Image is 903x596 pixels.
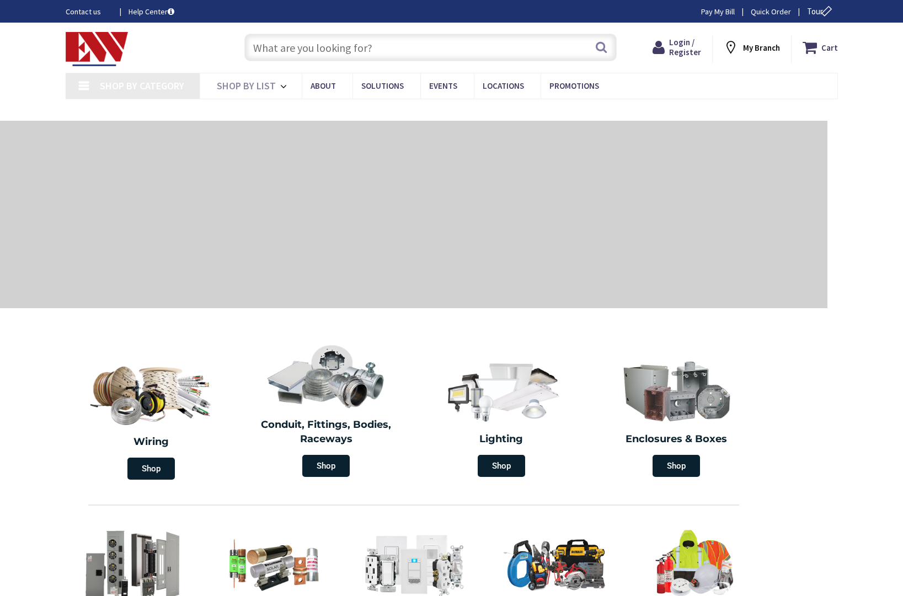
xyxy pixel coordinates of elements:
[66,6,111,17] a: Contact us
[244,34,617,61] input: What are you looking for?
[653,455,700,477] span: Shop
[422,432,581,447] h2: Lighting
[597,432,756,447] h2: Enclosures & Boxes
[723,37,780,57] div: My Branch
[100,79,184,92] span: Shop By Category
[483,80,524,91] span: Locations
[701,6,735,17] a: Pay My Bill
[66,32,129,66] img: Electrical Wholesalers, Inc.
[592,353,762,482] a: Enclosures & Boxes Shop
[821,37,838,57] strong: Cart
[416,353,586,482] a: Lighting Shop
[478,455,525,477] span: Shop
[751,6,791,17] a: Quick Order
[129,6,174,17] a: Help Center
[63,353,239,485] a: Wiring Shop
[311,80,336,91] span: About
[242,339,412,482] a: Conduit, Fittings, Bodies, Raceways Shop
[807,6,835,17] span: Tour
[743,42,780,53] strong: My Branch
[669,37,701,57] span: Login / Register
[247,418,406,446] h2: Conduit, Fittings, Bodies, Raceways
[127,458,175,480] span: Shop
[69,435,233,449] h2: Wiring
[361,80,404,91] span: Solutions
[803,37,838,57] a: Cart
[302,455,350,477] span: Shop
[217,79,276,92] span: Shop By List
[429,80,457,91] span: Events
[549,80,599,91] span: Promotions
[653,37,701,57] a: Login / Register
